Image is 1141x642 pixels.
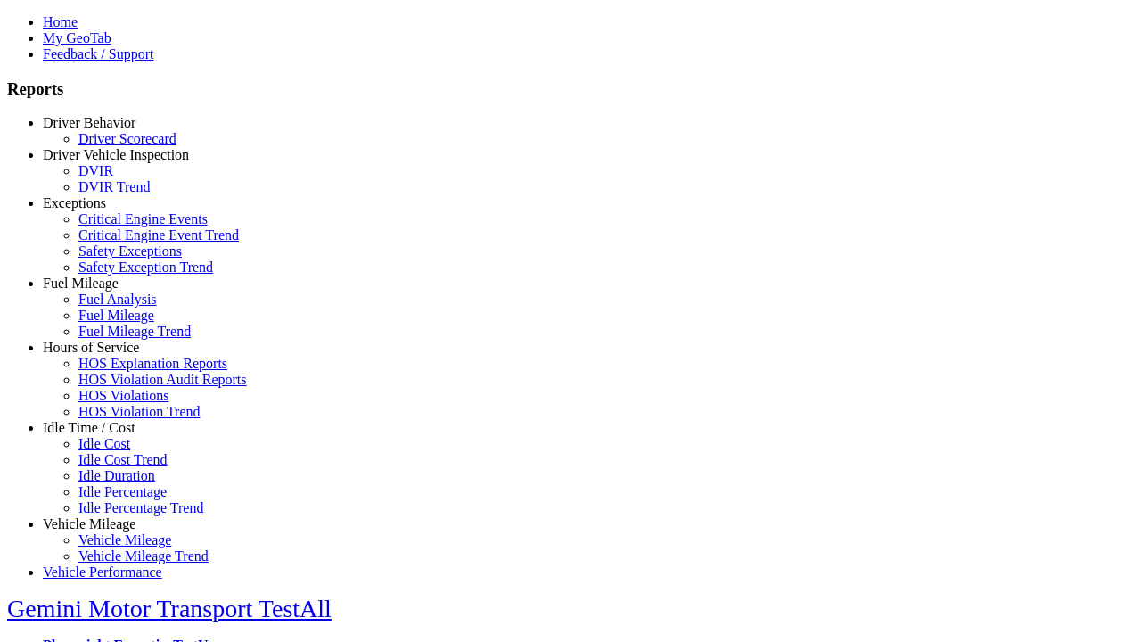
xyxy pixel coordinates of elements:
[7,79,1134,99] h3: Reports
[78,436,130,451] a: Idle Cost
[43,420,135,435] a: Idle Time / Cost
[78,452,168,467] a: Idle Cost Trend
[78,163,113,178] a: DVIR
[78,292,157,307] a: Fuel Analysis
[43,195,106,210] a: Exceptions
[78,532,171,547] a: Vehicle Mileage
[78,388,168,403] a: HOS Violations
[78,468,155,483] a: Idle Duration
[43,147,189,162] a: Driver Vehicle Inspection
[43,46,153,62] a: Feedback / Support
[78,131,176,146] a: Driver Scorecard
[43,340,139,355] a: Hours of Service
[78,548,209,564] a: Vehicle Mileage Trend
[78,324,191,339] a: Fuel Mileage Trend
[78,259,213,275] a: Safety Exception Trend
[78,356,227,371] a: HOS Explanation Reports
[43,516,135,531] a: Vehicle Mileage
[43,30,111,45] a: My GeoTab
[78,227,239,243] a: Critical Engine Event Trend
[43,276,119,291] a: Fuel Mileage
[78,243,182,259] a: Safety Exceptions
[78,372,247,387] a: HOS Violation Audit Reports
[43,564,162,580] a: Vehicle Performance
[78,500,203,515] a: Idle Percentage Trend
[78,484,167,499] a: Idle Percentage
[43,115,135,130] a: Driver Behavior
[7,595,332,622] a: Gemini Motor Transport TestAll
[78,211,208,226] a: Critical Engine Events
[78,404,201,419] a: HOS Violation Trend
[78,308,154,323] a: Fuel Mileage
[43,14,78,29] a: Home
[78,179,150,194] a: DVIR Trend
